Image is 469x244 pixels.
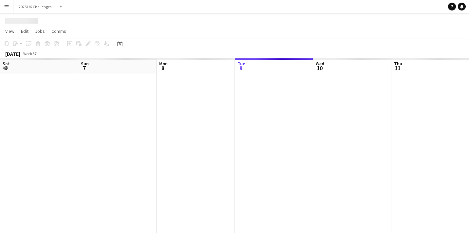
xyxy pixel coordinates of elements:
span: Sun [81,61,89,67]
a: Jobs [32,27,47,35]
span: Sat [3,61,10,67]
span: 10 [315,64,324,72]
span: Jobs [35,28,45,34]
span: Week 37 [22,51,38,56]
span: Edit [21,28,28,34]
span: 8 [158,64,168,72]
div: [DATE] [5,51,20,57]
span: Tue [237,61,245,67]
span: 11 [393,64,402,72]
span: Mon [159,61,168,67]
span: View [5,28,14,34]
span: Wed [316,61,324,67]
span: 9 [236,64,245,72]
span: Comms [51,28,66,34]
a: Edit [18,27,31,35]
a: View [3,27,17,35]
span: 6 [2,64,10,72]
button: 2025 UK Challenges [13,0,57,13]
a: Comms [49,27,69,35]
span: Thu [394,61,402,67]
span: 7 [80,64,89,72]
